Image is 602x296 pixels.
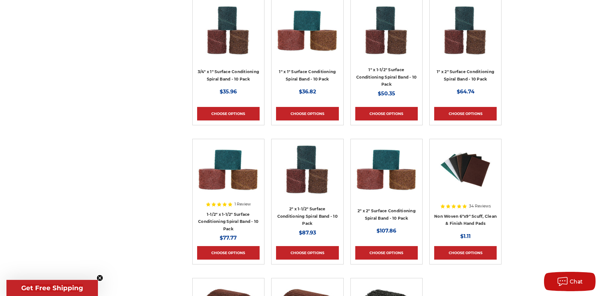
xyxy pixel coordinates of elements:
span: $36.82 [299,89,316,95]
a: 2" x 2" Scotch Brite Spiral Band [355,144,418,226]
span: $107.86 [377,228,396,234]
a: Choose Options [276,246,339,260]
a: Choose Options [434,246,497,260]
div: Get Free ShippingClose teaser [6,280,98,296]
a: Choose Options [355,246,418,260]
span: $87.93 [299,230,316,236]
span: $35.96 [220,89,237,95]
img: 3/4" x 1" Scotch Brite Spiral Band [197,5,260,56]
a: 3/4" x 1" Scotch Brite Spiral Band [197,5,260,87]
a: 2" x 1-1/2" Scotch Brite Spiral Band [276,144,339,226]
a: 1" x 1" Scotch Brite Spiral Band [276,5,339,87]
span: $50.35 [378,91,395,97]
a: Choose Options [434,107,497,120]
a: 1" x 2" Scotch Brite Spiral Band [434,5,497,87]
span: $1.11 [460,233,471,239]
a: Choose Options [355,107,418,120]
img: 2" x 1-1/2" Scotch Brite Spiral Band [276,144,339,195]
a: Choose Options [197,107,260,120]
span: $64.74 [457,89,474,95]
img: Non Woven 6"x9" Scuff, Clean & Finish Hand Pads [434,144,497,195]
span: Chat [570,279,583,285]
a: Choose Options [276,107,339,120]
a: Non Woven 6"x9" Scuff, Clean & Finish Hand Pads [434,144,497,226]
a: 1-1/2" x 1-1/2" Surface Conditioning Spiral Band - 10 Pack [198,212,258,231]
button: Close teaser [97,275,103,281]
button: Chat [544,272,596,291]
a: 1-1/2" x 1-1/2" Scotch Brite Spiral Band [197,144,260,226]
img: 2" x 2" Scotch Brite Spiral Band [355,144,418,195]
img: 1-1/2" x 1-1/2" Scotch Brite Spiral Band [197,144,260,195]
span: $77.77 [220,235,237,241]
span: Get Free Shipping [21,284,83,292]
a: 1" x 1-1/2" Scotch Brite Spiral Band [355,5,418,87]
img: 1" x 1-1/2" Scotch Brite Spiral Band [355,5,418,56]
a: Choose Options [197,246,260,260]
img: 1" x 1" Scotch Brite Spiral Band [276,5,339,56]
img: 1" x 2" Scotch Brite Spiral Band [434,5,497,56]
